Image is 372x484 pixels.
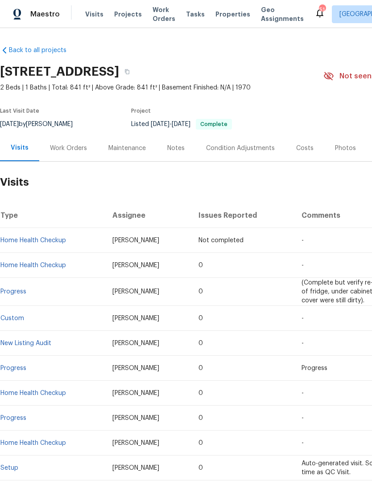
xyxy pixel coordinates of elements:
[302,390,304,396] span: -
[191,203,294,228] th: Issues Reported
[105,203,192,228] th: Assignee
[198,440,203,446] span: 0
[112,440,159,446] span: [PERSON_NAME]
[112,237,159,244] span: [PERSON_NAME]
[0,315,24,321] a: Custom
[85,10,103,19] span: Visits
[215,10,250,19] span: Properties
[119,64,135,80] button: Copy Address
[0,262,66,268] a: Home Health Checkup
[302,440,304,446] span: -
[198,315,203,321] span: 0
[198,237,244,244] span: Not completed
[296,144,314,153] div: Costs
[0,440,66,446] a: Home Health Checkup
[206,144,275,153] div: Condition Adjustments
[112,340,159,346] span: [PERSON_NAME]
[50,144,87,153] div: Work Orders
[319,5,325,14] div: 51
[112,365,159,371] span: [PERSON_NAME]
[302,262,304,268] span: -
[302,415,304,421] span: -
[0,237,66,244] a: Home Health Checkup
[0,465,18,471] a: Setup
[151,121,190,127] span: -
[198,340,203,346] span: 0
[198,289,203,295] span: 0
[131,121,232,127] span: Listed
[112,289,159,295] span: [PERSON_NAME]
[11,143,29,152] div: Visits
[112,315,159,321] span: [PERSON_NAME]
[0,365,26,371] a: Progress
[0,390,66,396] a: Home Health Checkup
[197,122,231,127] span: Complete
[198,415,203,421] span: 0
[302,365,327,371] span: Progress
[108,144,146,153] div: Maintenance
[0,289,26,295] a: Progress
[198,262,203,268] span: 0
[302,340,304,346] span: -
[302,315,304,321] span: -
[302,237,304,244] span: -
[0,415,26,421] a: Progress
[112,262,159,268] span: [PERSON_NAME]
[198,465,203,471] span: 0
[131,108,151,114] span: Project
[0,340,51,346] a: New Listing Audit
[186,11,205,17] span: Tasks
[172,121,190,127] span: [DATE]
[153,5,175,23] span: Work Orders
[112,465,159,471] span: [PERSON_NAME]
[112,390,159,396] span: [PERSON_NAME]
[30,10,60,19] span: Maestro
[198,390,203,396] span: 0
[114,10,142,19] span: Projects
[167,144,185,153] div: Notes
[198,365,203,371] span: 0
[112,415,159,421] span: [PERSON_NAME]
[261,5,304,23] span: Geo Assignments
[335,144,356,153] div: Photos
[151,121,169,127] span: [DATE]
